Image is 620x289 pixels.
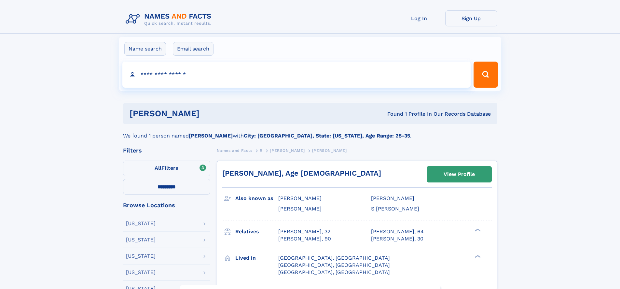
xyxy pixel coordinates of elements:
[222,169,381,177] a: [PERSON_NAME], Age [DEMOGRAPHIC_DATA]
[427,166,491,182] a: View Profile
[122,62,471,88] input: search input
[189,133,233,139] b: [PERSON_NAME]
[371,206,419,212] span: S [PERSON_NAME]
[130,109,294,118] h1: [PERSON_NAME]
[123,148,210,153] div: Filters
[473,254,481,258] div: ❯
[126,253,156,259] div: [US_STATE]
[260,146,263,154] a: R
[173,42,214,56] label: Email search
[235,193,278,204] h3: Also known as
[217,146,253,154] a: Names and Facts
[473,228,481,232] div: ❯
[260,148,263,153] span: R
[278,235,331,242] a: [PERSON_NAME], 90
[371,235,423,242] a: [PERSON_NAME], 30
[444,167,475,182] div: View Profile
[278,206,322,212] span: [PERSON_NAME]
[235,253,278,264] h3: Lived in
[123,124,497,140] div: We found 1 person named with .
[278,262,390,268] span: [GEOGRAPHIC_DATA], [GEOGRAPHIC_DATA]
[445,10,497,26] a: Sign Up
[278,255,390,261] span: [GEOGRAPHIC_DATA], [GEOGRAPHIC_DATA]
[126,221,156,226] div: [US_STATE]
[371,228,424,235] a: [PERSON_NAME], 64
[293,110,491,118] div: Found 1 Profile In Our Records Database
[474,62,498,88] button: Search Button
[123,202,210,208] div: Browse Locations
[278,269,390,275] span: [GEOGRAPHIC_DATA], [GEOGRAPHIC_DATA]
[235,226,278,237] h3: Relatives
[270,148,305,153] span: [PERSON_NAME]
[393,10,445,26] a: Log In
[155,165,161,171] span: All
[126,237,156,242] div: [US_STATE]
[124,42,166,56] label: Name search
[270,146,305,154] a: [PERSON_NAME]
[278,228,330,235] a: [PERSON_NAME], 32
[278,195,322,201] span: [PERSON_NAME]
[312,148,347,153] span: [PERSON_NAME]
[123,10,217,28] img: Logo Names and Facts
[371,195,414,201] span: [PERSON_NAME]
[126,270,156,275] div: [US_STATE]
[123,161,210,176] label: Filters
[244,133,410,139] b: City: [GEOGRAPHIC_DATA], State: [US_STATE], Age Range: 25-35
